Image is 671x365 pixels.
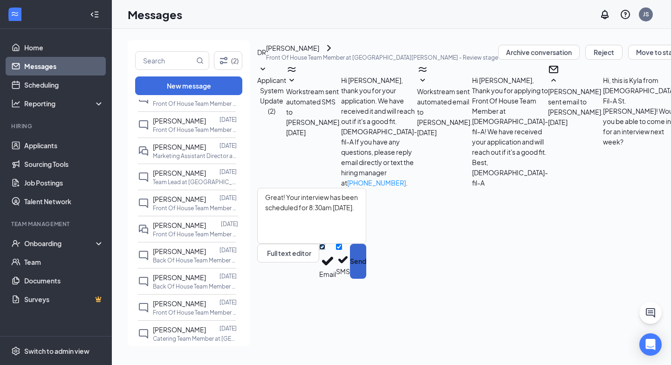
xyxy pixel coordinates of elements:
p: [DATE] [219,324,237,332]
button: Full text editorPen [257,244,319,262]
svg: UserCheck [11,239,21,248]
p: [DATE] [219,142,237,150]
svg: MagnifyingGlass [196,57,204,64]
span: [PERSON_NAME] sent email to [PERSON_NAME]. [548,87,603,116]
svg: DoubleChat [138,145,149,157]
span: [DATE] [548,117,568,127]
a: Team [24,253,104,271]
span: Workstream sent automated SMS to [PERSON_NAME]. [286,87,341,126]
svg: ChatInactive [138,302,149,313]
p: [DATE] [219,272,237,280]
svg: Email [548,64,559,75]
svg: ChatInactive [138,328,149,339]
input: Email [319,244,325,250]
a: Job Postings [24,173,104,192]
a: SurveysCrown [24,290,104,309]
svg: ChatInactive [138,250,149,261]
p: Best, [472,157,548,167]
button: ChatActive [639,302,662,324]
p: [DATE] [219,168,237,176]
svg: Checkmark [319,253,336,269]
div: JS [643,10,649,18]
div: Switch to admin view [24,346,89,356]
p: Front Of House Team Member at [GEOGRAPHIC_DATA][PERSON_NAME] [153,309,237,317]
p: [DATE] [219,246,237,254]
p: Catering Team Member at [GEOGRAPHIC_DATA][PERSON_NAME] [153,335,237,343]
button: Archive conversation [498,45,580,60]
span: [PERSON_NAME] [153,325,206,334]
button: Send [350,244,366,279]
svg: WorkstreamLogo [417,64,428,75]
a: Home [24,38,104,57]
p: [DATE] [221,220,238,228]
p: Front Of House Team Member at [GEOGRAPHIC_DATA][PERSON_NAME] [153,100,237,108]
p: [DATE] [219,298,237,306]
input: SMS [336,244,342,250]
p: Front Of House Team Member at [GEOGRAPHIC_DATA][PERSON_NAME] [153,230,237,238]
a: Scheduling [24,76,104,94]
a: Messages [24,57,104,76]
p: Marketing Assistant Director at [GEOGRAPHIC_DATA][PERSON_NAME] [153,152,237,160]
svg: Filter [218,55,229,66]
button: Filter (2) [214,51,242,70]
svg: ChatInactive [138,276,149,287]
p: Thank you for applying to Front Of House Team Member at [DEMOGRAPHIC_DATA]-fil-A! We have receive... [472,85,548,157]
svg: DoubleChat [138,224,149,235]
a: Talent Network [24,192,104,211]
input: Search [136,52,194,69]
span: Applicant System Update (2) [257,76,286,115]
p: Back Of House Team Member at [GEOGRAPHIC_DATA][PERSON_NAME] [153,282,237,290]
p: Front Of House Team Member at [GEOGRAPHIC_DATA][PERSON_NAME] [153,204,237,212]
span: [PERSON_NAME] [153,195,206,203]
p: Hi [PERSON_NAME], [472,75,548,85]
svg: SmallChevronDown [286,75,297,86]
div: Reporting [24,99,104,108]
p: Team Lead at [GEOGRAPHIC_DATA][PERSON_NAME] [153,178,237,186]
svg: ChevronRight [323,42,335,54]
p: [DATE] [219,194,237,202]
span: [PERSON_NAME] [153,169,206,177]
a: Applicants [24,136,104,155]
svg: ChatInactive [138,198,149,209]
span: [PERSON_NAME] [153,221,206,229]
span: [PERSON_NAME] [153,273,206,282]
span: [PERSON_NAME] [153,117,206,125]
svg: Analysis [11,99,21,108]
p: Front Of House Team Member at [GEOGRAPHIC_DATA][PERSON_NAME] [153,126,237,134]
div: Email [319,269,336,279]
svg: SmallChevronDown [417,75,428,86]
a: Documents [24,271,104,290]
span: Hi [PERSON_NAME], thank you for your application. We have received it and will reach out if it's ... [341,76,417,187]
p: [DATE] [219,116,237,124]
svg: Notifications [599,9,610,20]
svg: ChatInactive [138,119,149,131]
button: SmallChevronDownApplicant System Update (2) [257,64,286,116]
span: [PERSON_NAME] [153,143,206,151]
span: [DATE] [417,127,437,138]
svg: WorkstreamLogo [286,64,297,75]
span: [PERSON_NAME] [153,299,206,308]
div: Team Management [11,220,102,228]
div: DR [257,47,266,57]
span: Workstream sent automated email to [PERSON_NAME]. [417,87,472,126]
p: Back Of House Team Member at [GEOGRAPHIC_DATA][PERSON_NAME] [153,256,237,264]
svg: WorkstreamLogo [10,9,20,19]
p: [DEMOGRAPHIC_DATA]-fil-A [472,167,548,188]
h1: Messages [128,7,182,22]
svg: SmallChevronUp [548,75,559,86]
svg: Settings [11,346,21,356]
div: Hiring [11,122,102,130]
svg: ChatInactive [138,172,149,183]
div: SMS [336,267,350,276]
div: Open Intercom Messenger [639,333,662,356]
p: Front Of House Team Member at [GEOGRAPHIC_DATA][PERSON_NAME] - Review stage [266,54,498,62]
svg: QuestionInfo [620,9,631,20]
a: [PHONE_NUMBER] [347,179,406,187]
div: Onboarding [24,239,96,248]
svg: SmallChevronDown [257,64,268,75]
svg: Collapse [90,10,99,19]
svg: ChatActive [645,307,656,318]
span: [DATE] [286,127,306,138]
button: New message [135,76,242,95]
